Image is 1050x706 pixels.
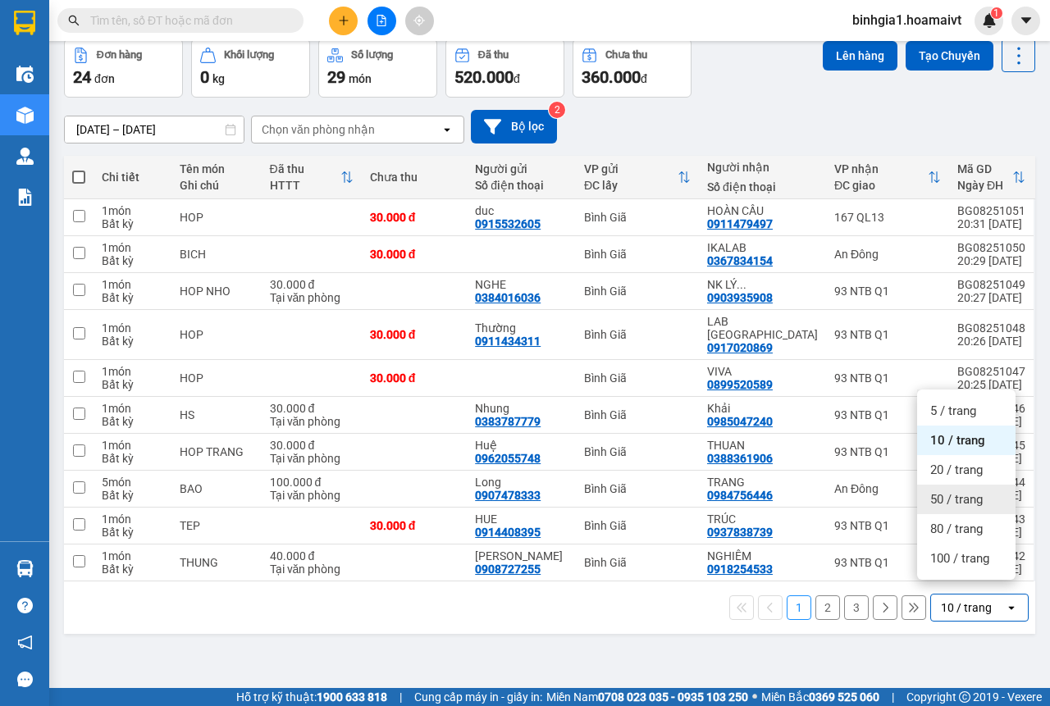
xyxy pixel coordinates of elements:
[102,439,163,452] div: 1 món
[707,254,773,267] div: 0367834154
[834,445,941,458] div: 93 NTB Q1
[930,491,983,508] span: 50 / trang
[839,10,975,30] span: binhgia1.hoamaivt
[584,371,691,385] div: Bình Giã
[102,526,163,539] div: Bất kỳ
[413,15,425,26] span: aim
[200,67,209,87] span: 0
[414,688,542,706] span: Cung cấp máy in - giấy in:
[329,7,358,35] button: plus
[475,415,541,428] div: 0383787779
[102,563,163,576] div: Bất kỳ
[102,549,163,563] div: 1 món
[351,49,393,61] div: Số lượng
[475,563,541,576] div: 0908727255
[707,278,818,291] div: NK LÝ THƯỜNG KIỆT
[834,371,941,385] div: 93 NTB Q1
[834,482,941,495] div: An Đông
[102,321,163,335] div: 1 món
[1019,13,1034,28] span: caret-down
[549,102,565,118] sup: 2
[17,672,33,687] span: message
[834,328,941,341] div: 93 NTB Q1
[949,156,1034,199] th: Toggle SortBy
[16,66,34,83] img: warehouse-icon
[1005,601,1018,614] svg: open
[834,211,941,224] div: 167 QL13
[707,402,818,415] div: Khải
[605,49,647,61] div: Chưa thu
[475,162,568,175] div: Người gửi
[584,445,691,458] div: Bình Giã
[584,482,691,495] div: Bình Giã
[16,189,34,206] img: solution-icon
[707,476,818,489] div: TRANG
[475,489,541,502] div: 0907478333
[834,285,941,298] div: 93 NTB Q1
[349,72,372,85] span: món
[212,72,225,85] span: kg
[97,49,142,61] div: Đơn hàng
[475,217,541,230] div: 0915532605
[707,365,818,378] div: VIVA
[707,526,773,539] div: 0937838739
[270,549,354,563] div: 40.000 đ
[318,39,437,98] button: Số lượng29món
[514,72,520,85] span: đ
[102,278,163,291] div: 1 món
[930,550,989,567] span: 100 / trang
[584,211,691,224] div: Bình Giã
[90,11,284,30] input: Tìm tên, số ĐT hoặc mã đơn
[16,148,34,165] img: warehouse-icon
[454,67,514,87] span: 520.000
[64,39,183,98] button: Đơn hàng24đơn
[405,7,434,35] button: aim
[834,519,941,532] div: 93 NTB Q1
[370,248,459,261] div: 30.000 đ
[445,39,564,98] button: Đã thu520.000đ
[957,179,1012,192] div: Ngày ĐH
[475,204,568,217] div: duc
[707,439,818,452] div: THUAN
[957,204,1025,217] div: BG08251051
[475,512,568,526] div: HUE
[707,563,773,576] div: 0918254533
[94,72,115,85] span: đơn
[180,556,253,569] div: THUNG
[180,211,253,224] div: HOP
[370,371,459,385] div: 30.000 đ
[370,519,459,532] div: 30.000 đ
[930,432,985,449] span: 10 / trang
[102,217,163,230] div: Bất kỳ
[16,107,34,124] img: warehouse-icon
[102,452,163,465] div: Bất kỳ
[102,335,163,348] div: Bất kỳ
[957,254,1025,267] div: 20:29 [DATE]
[270,415,354,428] div: Tại văn phòng
[584,248,691,261] div: Bình Giã
[102,402,163,415] div: 1 món
[957,335,1025,348] div: 20:26 [DATE]
[102,415,163,428] div: Bất kỳ
[982,13,997,28] img: icon-new-feature
[917,389,1016,580] ul: Menu
[102,171,163,184] div: Chi tiết
[270,291,354,304] div: Tại văn phòng
[475,526,541,539] div: 0914408395
[993,7,999,19] span: 1
[367,7,396,35] button: file-add
[14,11,35,35] img: logo-vxr
[270,278,354,291] div: 30.000 đ
[707,204,818,217] div: HOÀN CẦU
[584,556,691,569] div: Bình Giã
[102,204,163,217] div: 1 món
[546,688,748,706] span: Miền Nam
[957,162,1012,175] div: Mã GD
[787,595,811,620] button: 1
[370,211,459,224] div: 30.000 đ
[68,15,80,26] span: search
[370,328,459,341] div: 30.000 đ
[737,278,746,291] span: ...
[475,439,568,452] div: Huệ
[180,445,253,458] div: HOP TRANG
